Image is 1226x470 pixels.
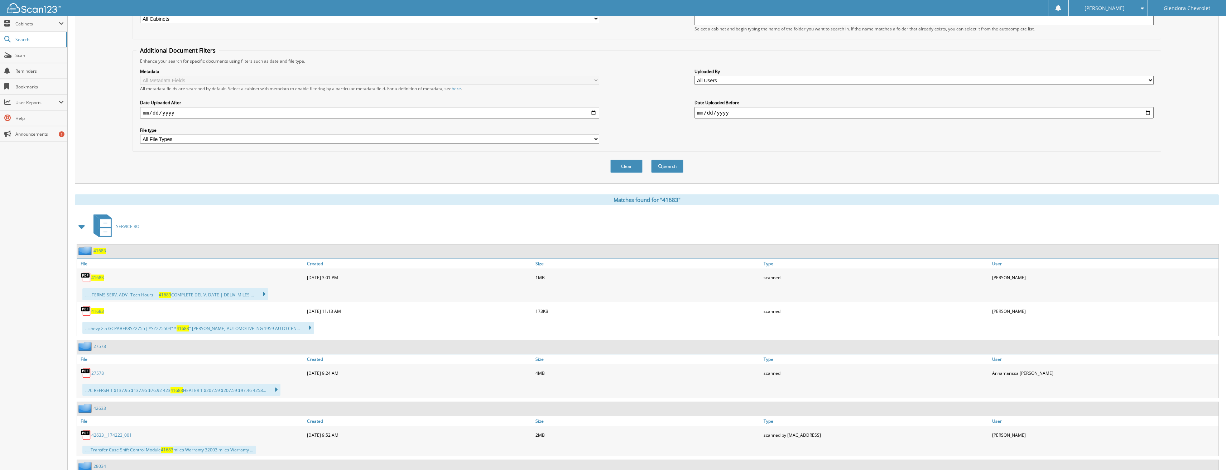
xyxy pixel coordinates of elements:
[990,259,1218,268] a: User
[305,354,533,364] a: Created
[762,270,990,285] div: scanned
[305,366,533,380] div: [DATE] 9:24 AM
[15,52,64,58] span: Scan
[534,259,762,268] a: Size
[78,246,93,255] img: folder2.png
[89,212,139,241] a: SERVICE RO
[762,259,990,268] a: Type
[91,370,104,376] a: 27578
[81,272,91,283] img: PDF.png
[78,404,93,413] img: folder2.png
[140,100,600,106] label: Date Uploaded After
[82,288,268,300] div: ... . TERMS SERV. ADV. ‘Tech Hours — COMPLETE DELIV. DATE | DELIV. MILES ...
[305,428,533,442] div: [DATE] 9:52 AM
[762,304,990,318] div: scanned
[694,68,1154,74] label: Uploaded By
[990,304,1218,318] div: [PERSON_NAME]
[78,342,93,351] img: folder2.png
[93,248,106,254] a: 41683
[305,259,533,268] a: Created
[91,308,104,314] a: 41683
[15,131,64,137] span: Announcements
[81,368,91,378] img: PDF.png
[93,405,106,411] a: 42633
[140,86,600,92] div: All metadata fields are searched by default. Select a cabinet with metadata to enable filtering b...
[140,68,600,74] label: Metadata
[170,387,183,393] span: 41683
[7,3,61,13] img: scan123-logo-white.svg
[534,428,762,442] div: 2MB
[15,84,64,90] span: Bookmarks
[82,446,256,454] div: .... Transfer Case Shift Control Module miles Warranty 32003 miles Warranty ...
[305,304,533,318] div: [DATE] 11:13 AM
[534,416,762,426] a: Size
[990,416,1218,426] a: User
[177,325,189,331] span: 41683
[136,47,219,54] legend: Additional Document Filters
[59,131,64,137] div: 1
[534,354,762,364] a: Size
[116,223,139,229] span: SERVICE RO
[15,115,64,121] span: Help
[1164,6,1210,10] span: Glendora Chevrolet
[91,275,104,281] a: 41683
[534,366,762,380] div: 4MB
[140,107,600,118] input: start
[762,428,990,442] div: scanned by [MAC_ADDRESS]
[694,100,1154,106] label: Date Uploaded Before
[77,416,305,426] a: File
[82,322,314,334] div: ...chevy > a GCPABEK8SZ2755| *SZ275504" * " [PERSON_NAME] AUTOMOTIVE ING 1959 AUTO CEN...
[93,463,106,469] a: 28034
[136,58,1158,64] div: Enhance your search for specific documents using filters such as date and file type.
[15,21,59,27] span: Cabinets
[82,384,280,396] div: .../C REFRSH 1 $137.95 $137.95 $76.92 423 HEATER 1 $207.59 $207.59 $97.46 4258...
[159,292,171,298] span: 41683
[77,259,305,268] a: File
[15,68,64,74] span: Reminders
[990,354,1218,364] a: User
[15,100,59,106] span: User Reports
[305,416,533,426] a: Created
[15,37,63,43] span: Search
[610,160,643,173] button: Clear
[452,86,461,92] a: here
[140,127,600,133] label: File type
[305,270,533,285] div: [DATE] 3:01 PM
[762,416,990,426] a: Type
[75,194,1219,205] div: Matches found for "41683"
[1085,6,1125,10] span: [PERSON_NAME]
[762,366,990,380] div: scanned
[534,270,762,285] div: 1MB
[990,428,1218,442] div: [PERSON_NAME]
[990,270,1218,285] div: [PERSON_NAME]
[81,430,91,440] img: PDF.png
[762,354,990,364] a: Type
[694,107,1154,118] input: end
[990,366,1218,380] div: Annamarissa [PERSON_NAME]
[651,160,683,173] button: Search
[81,306,91,316] img: PDF.png
[93,343,106,349] a: 27578
[161,447,173,453] span: 41683
[534,304,762,318] div: 173KB
[77,354,305,364] a: File
[91,432,132,438] a: 42633__174223_001
[694,26,1154,32] div: Select a cabinet and begin typing the name of the folder you want to search in. If the name match...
